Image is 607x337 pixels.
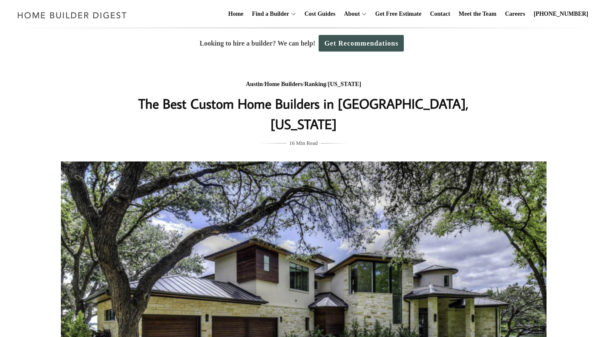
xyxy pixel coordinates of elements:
[319,35,404,52] a: Get Recommendations
[502,0,529,28] a: Careers
[305,81,326,87] a: Ranking
[455,0,500,28] a: Meet the Team
[265,81,303,87] a: Home Builders
[246,81,263,87] a: Austin
[372,0,425,28] a: Get Free Estimate
[289,138,318,148] span: 16 Min Read
[301,0,339,28] a: Cost Guides
[426,0,453,28] a: Contact
[14,7,131,23] img: Home Builder Digest
[530,0,592,28] a: [PHONE_NUMBER]
[134,79,474,90] div: / / /
[328,81,361,87] a: [US_STATE]
[225,0,247,28] a: Home
[249,0,289,28] a: Find a Builder
[340,0,360,28] a: About
[134,93,474,134] h1: The Best Custom Home Builders in [GEOGRAPHIC_DATA], [US_STATE]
